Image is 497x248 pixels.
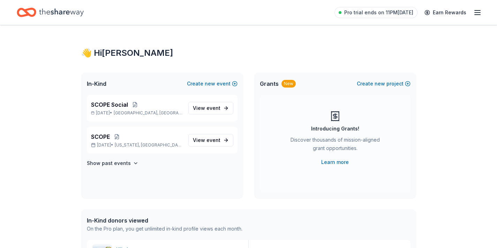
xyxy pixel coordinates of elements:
span: [US_STATE], [GEOGRAPHIC_DATA] [115,142,182,148]
h4: Show past events [87,159,131,167]
a: Earn Rewards [420,6,470,19]
span: event [206,105,220,111]
button: Createnewevent [187,80,238,88]
div: Introducing Grants! [311,125,359,133]
span: new [375,80,385,88]
p: [DATE] • [91,142,183,148]
a: View event [188,102,233,114]
div: In-Kind donors viewed [87,216,242,225]
span: Grants [260,80,279,88]
div: 👋 Hi [PERSON_NAME] [81,47,416,59]
span: event [206,137,220,143]
button: Createnewproject [357,80,411,88]
span: View [193,104,220,112]
span: [GEOGRAPHIC_DATA], [GEOGRAPHIC_DATA] [114,110,182,116]
div: Discover thousands of mission-aligned grant opportunities. [288,136,383,155]
span: In-Kind [87,80,106,88]
div: On the Pro plan, you get unlimited in-kind profile views each month. [87,225,242,233]
span: Pro trial ends on 11PM[DATE] [344,8,413,17]
span: SCOPE [91,133,110,141]
div: New [281,80,296,88]
button: Show past events [87,159,138,167]
a: Home [17,4,84,21]
a: View event [188,134,233,146]
p: [DATE] • [91,110,183,116]
span: new [205,80,215,88]
span: SCOPE Social [91,100,128,109]
span: View [193,136,220,144]
a: Learn more [321,158,349,166]
a: Pro trial ends on 11PM[DATE] [334,7,417,18]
